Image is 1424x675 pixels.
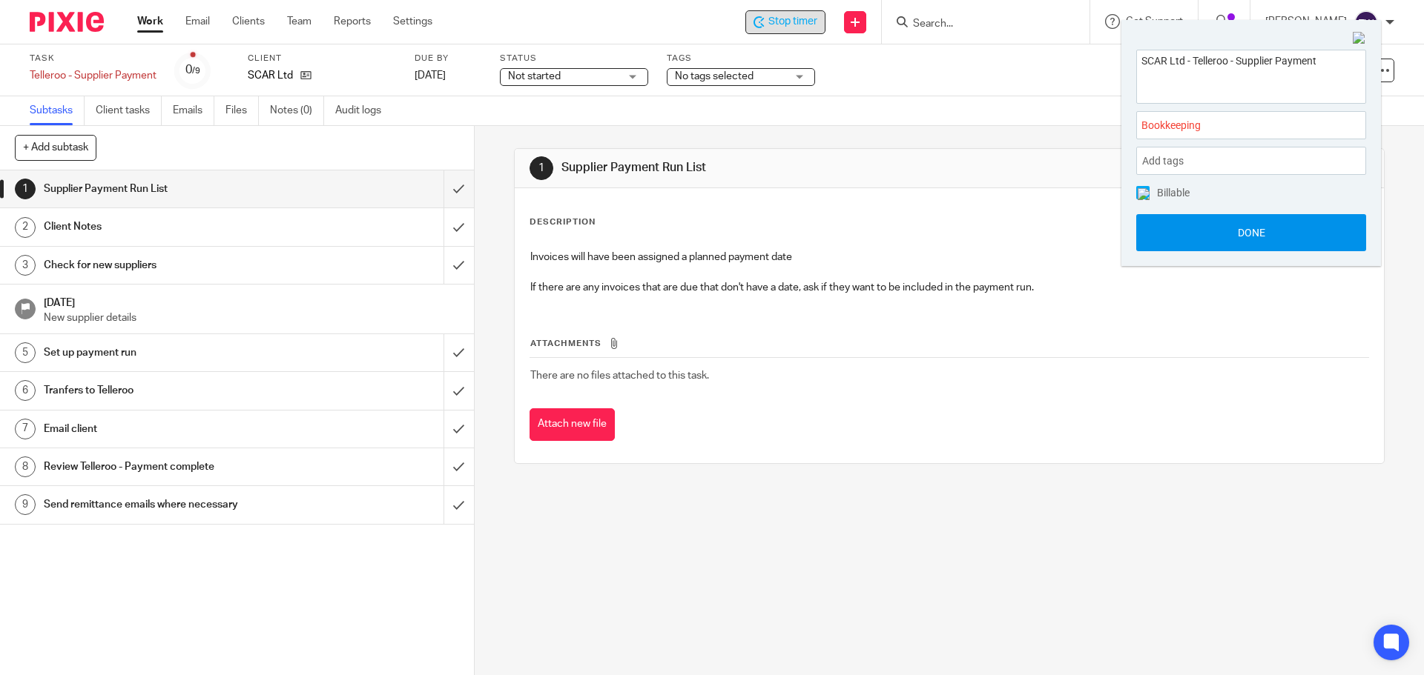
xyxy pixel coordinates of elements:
div: 0 [185,61,200,79]
div: 3 [15,255,36,276]
input: Search [912,18,1045,31]
span: No tags selected [675,71,754,82]
textarea: SCAR Ltd - Telleroo - Supplier Payment [1137,50,1365,99]
img: svg%3E [1354,10,1378,34]
span: Add tags [1142,150,1191,173]
img: checked.png [1138,188,1150,200]
a: Reports [334,14,371,29]
a: Emails [173,96,214,125]
h1: Set up payment run [44,342,300,364]
h1: Supplier Payment Run List [44,178,300,200]
div: 1 [15,179,36,199]
div: 5 [15,342,36,363]
h1: Tranfers to Telleroo [44,379,300,402]
h1: Send remittance emails where necessary [44,493,300,516]
label: Due by [415,53,481,64]
div: 1 [530,156,553,180]
img: Close [1353,32,1366,45]
h1: Email client [44,418,300,440]
small: /9 [192,67,200,75]
p: Invoices will have been assigned a planned payment date [530,250,1368,265]
h1: [DATE] [44,292,459,310]
div: 7 [15,419,36,439]
div: SCAR Ltd - Telleroo - Supplier Payment [745,10,825,34]
span: Bookkeeping [1141,118,1328,133]
span: Stop timer [768,14,817,30]
span: Get Support [1126,16,1183,27]
div: 2 [15,217,36,238]
a: Settings [393,14,432,29]
a: Clients [232,14,265,29]
div: 9 [15,494,36,515]
span: Attachments [530,339,601,348]
a: Audit logs [335,96,392,125]
p: New supplier details [44,310,459,325]
span: Billable [1157,187,1190,198]
p: SCAR Ltd [248,68,293,83]
p: If there are any invoices that are due that don't have a date, ask if they want to be included in... [530,280,1368,295]
label: Tags [667,53,815,64]
a: Client tasks [96,96,162,125]
h1: Check for new suppliers [44,254,300,276]
span: There are no files attached to this task. [530,370,709,381]
button: Done [1136,214,1366,251]
p: [PERSON_NAME] [1265,14,1347,29]
a: Email [185,14,210,29]
div: Telleroo - Supplier Payment [30,68,156,83]
img: Pixie [30,12,104,32]
div: 6 [15,380,36,401]
h1: Review Telleroo - Payment complete [44,456,300,478]
a: Notes (0) [270,96,324,125]
button: Attach new file [530,408,615,442]
a: Work [137,14,163,29]
div: 8 [15,456,36,477]
h1: Supplier Payment Run List [561,160,981,176]
button: + Add subtask [15,135,96,160]
span: Not started [508,71,561,82]
label: Client [248,53,396,64]
label: Task [30,53,156,64]
a: Team [287,14,311,29]
a: Files [225,96,259,125]
h1: Client Notes [44,216,300,238]
span: [DATE] [415,70,446,81]
a: Subtasks [30,96,85,125]
p: Description [530,216,596,228]
label: Status [500,53,648,64]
